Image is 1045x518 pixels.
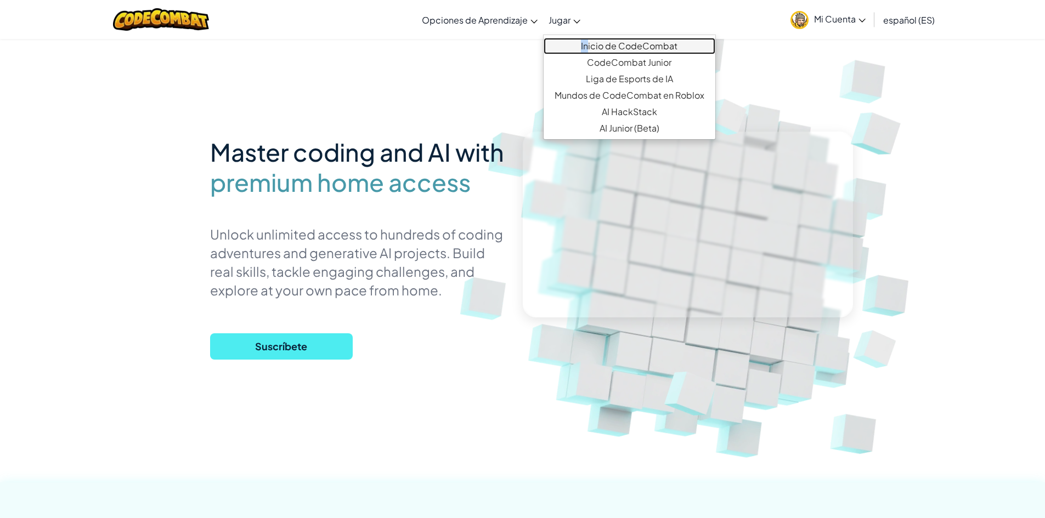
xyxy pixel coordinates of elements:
[210,333,353,360] button: Suscríbete
[544,71,715,87] a: Liga de Esports de IA
[210,136,504,167] span: Master coding and AI with
[544,120,715,136] a: AI Junior (Beta)
[210,225,506,299] p: Unlock unlimited access to hundreds of coding adventures and generative AI projects. Build real s...
[210,167,471,197] span: premium home access
[690,81,766,151] img: Overlap cubes
[544,87,715,104] a: Mundos de CodeCombat en Roblox
[113,8,209,31] img: CodeCombat logo
[544,104,715,120] a: AI HackStack
[549,14,570,26] span: Jugar
[422,14,528,26] span: Opciones de Aprendizaje
[814,13,866,25] span: Mi Cuenta
[831,82,927,175] img: Overlap cubes
[544,38,715,54] a: Inicio de CodeCombat
[416,5,543,35] a: Opciones de Aprendizaje
[643,340,743,438] img: Overlap cubes
[878,5,940,35] a: español (ES)
[790,11,809,29] img: avatar
[837,312,917,385] img: Overlap cubes
[544,54,715,71] a: CodeCombat Junior
[785,2,871,37] a: Mi Cuenta
[883,14,935,26] span: español (ES)
[543,5,586,35] a: Jugar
